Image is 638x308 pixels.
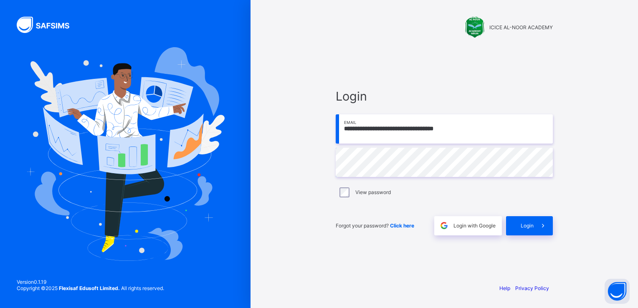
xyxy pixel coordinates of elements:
[521,222,534,229] span: Login
[439,221,449,230] img: google.396cfc9801f0270233282035f929180a.svg
[336,89,553,104] span: Login
[336,222,414,229] span: Forgot your password?
[489,24,553,30] span: ICICE AL-NOOR ACADEMY
[17,17,79,33] img: SAFSIMS Logo
[453,222,496,229] span: Login with Google
[59,285,120,291] strong: Flexisaf Edusoft Limited.
[515,285,549,291] a: Privacy Policy
[355,189,391,195] label: View password
[17,279,164,285] span: Version 0.1.19
[390,222,414,229] a: Click here
[605,279,630,304] button: Open asap
[17,285,164,291] span: Copyright © 2025 All rights reserved.
[26,47,225,261] img: Hero Image
[499,285,510,291] a: Help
